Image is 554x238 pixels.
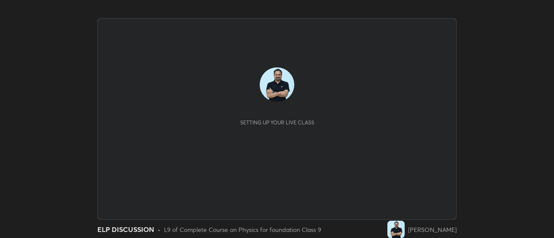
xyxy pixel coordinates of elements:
[158,225,161,234] div: •
[408,225,457,234] div: [PERSON_NAME]
[240,119,314,126] div: Setting up your live class
[387,221,405,238] img: 0aa4a9aead7a489ea7c77bce355376cd.jpg
[97,224,154,235] div: ELP DISCUSSION
[164,225,321,234] div: L9 of Complete Course on Physics for foundation Class 9
[260,67,294,102] img: 0aa4a9aead7a489ea7c77bce355376cd.jpg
